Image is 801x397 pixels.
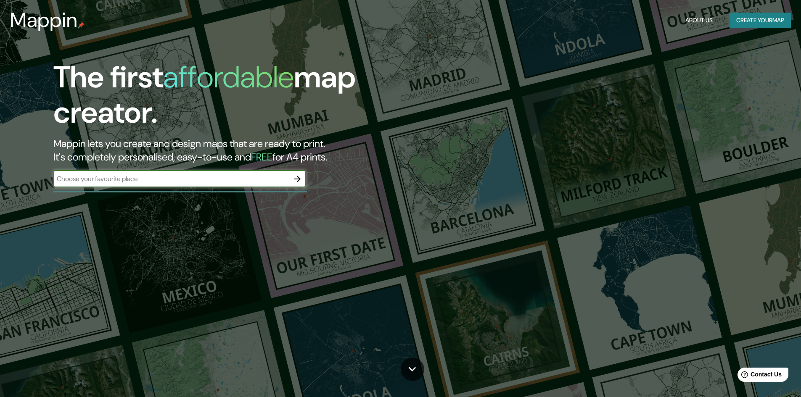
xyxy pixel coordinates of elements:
img: mappin-pin [78,22,85,29]
h2: Mappin lets you create and design maps that are ready to print. It's completely personalised, eas... [53,137,454,164]
iframe: Help widget launcher [726,364,792,388]
h5: FREE [251,150,272,163]
h1: The first map creator. [53,60,454,137]
input: Choose your favourite place [53,174,289,184]
h1: affordable [163,58,294,97]
h3: Mappin [10,8,78,32]
button: Create yourmap [730,13,791,28]
button: About Us [682,13,716,28]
